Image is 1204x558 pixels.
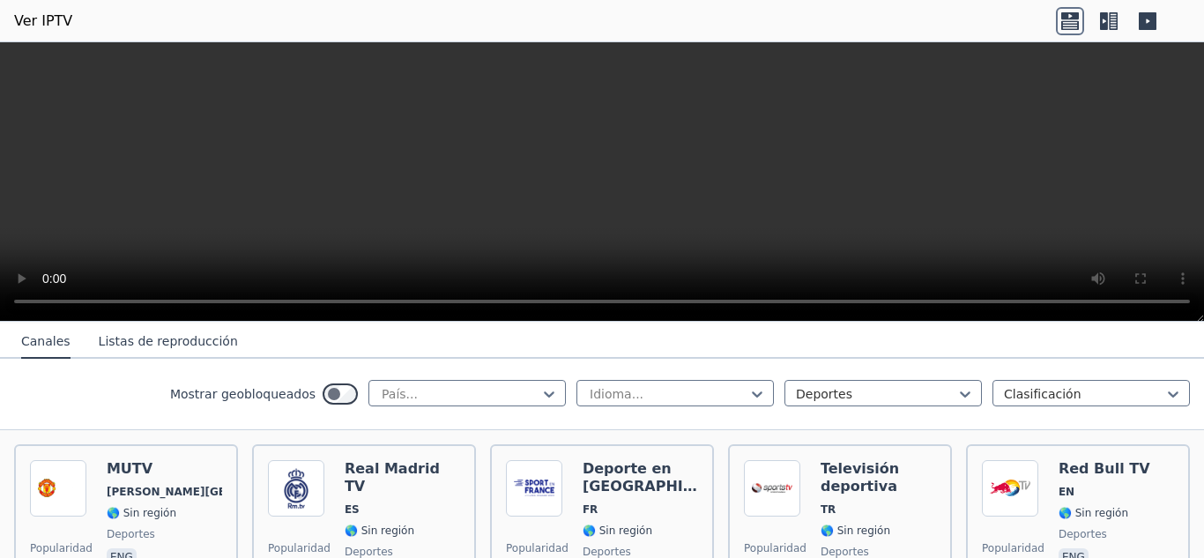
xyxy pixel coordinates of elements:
[345,503,360,516] font: ES
[107,486,329,498] font: [PERSON_NAME][GEOGRAPHIC_DATA]
[21,334,71,348] font: Canales
[583,525,652,537] font: 🌎 Sin región
[99,325,238,359] button: Listas de reproducción
[744,460,800,517] img: Sports TV
[821,546,869,558] font: deportes
[99,334,238,348] font: Listas de reproducción
[1059,528,1107,540] font: deportes
[1059,486,1074,498] font: EN
[982,460,1038,517] img: Red Bull TV
[268,460,324,517] img: Real Madrid TV
[107,507,176,519] font: 🌎 Sin región
[107,460,152,477] font: MUTV
[30,460,86,517] img: MUTV
[506,460,562,517] img: Sport en France
[21,325,71,359] button: Canales
[583,546,631,558] font: deportes
[107,528,155,540] font: deportes
[982,542,1044,554] font: Popularidad
[744,542,806,554] font: Popularidad
[506,542,569,554] font: Popularidad
[821,460,899,495] font: Televisión deportiva
[583,503,598,516] font: FR
[14,11,72,32] a: Ver IPTV
[821,503,836,516] font: TR
[345,460,440,495] font: Real Madrid TV
[14,12,72,29] font: Ver IPTV
[1059,460,1150,477] font: Red Bull TV
[30,542,93,554] font: Popularidad
[345,525,414,537] font: 🌎 Sin región
[1059,507,1128,519] font: 🌎 Sin región
[583,460,747,495] font: Deporte en [GEOGRAPHIC_DATA]
[170,387,316,401] font: Mostrar geobloqueados
[268,542,331,554] font: Popularidad
[821,525,890,537] font: 🌎 Sin región
[345,546,393,558] font: deportes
